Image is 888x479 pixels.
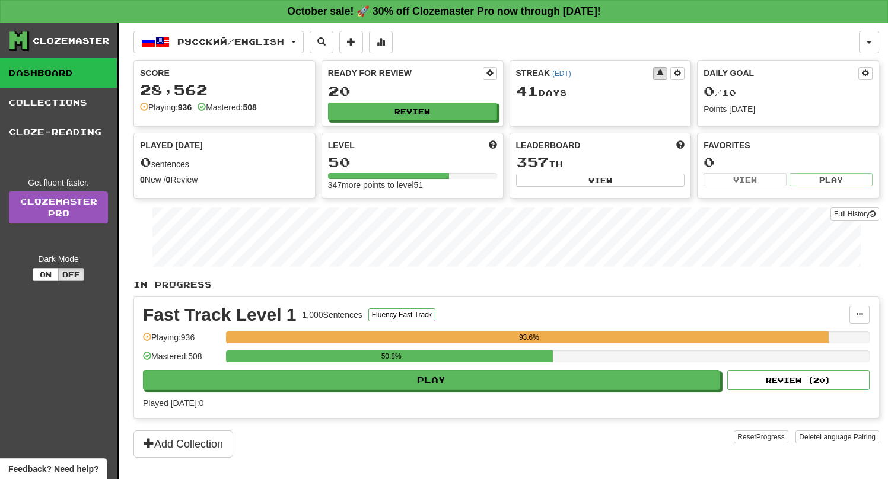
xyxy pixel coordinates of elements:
span: / 10 [704,88,736,98]
button: View [516,174,685,187]
button: View [704,173,787,186]
span: 41 [516,82,539,99]
div: Get fluent faster. [9,177,108,189]
div: 20 [328,84,497,98]
strong: 936 [178,103,192,112]
button: Русский/English [133,31,304,53]
span: Score more points to level up [489,139,497,151]
span: Leaderboard [516,139,581,151]
span: 357 [516,154,549,170]
strong: October sale! 🚀 30% off Clozemaster Pro now through [DATE]! [287,5,600,17]
div: Day s [516,84,685,99]
span: Level [328,139,355,151]
button: Search sentences [310,31,333,53]
span: Played [DATE]: 0 [143,398,203,408]
span: Played [DATE] [140,139,203,151]
strong: 0 [140,175,145,184]
button: Full History [830,207,879,221]
div: Favorites [704,139,873,151]
div: 1,000 Sentences [303,309,362,321]
div: Ready for Review [328,67,483,79]
span: 0 [140,154,151,170]
span: Language Pairing [820,433,876,441]
button: Review [328,103,497,120]
div: sentences [140,155,309,170]
span: Progress [756,433,785,441]
div: 93.6% [230,331,828,343]
button: On [33,268,59,281]
div: New / Review [140,174,309,186]
div: 0 [704,155,873,170]
span: Open feedback widget [8,463,98,475]
button: More stats [369,31,393,53]
div: Points [DATE] [704,103,873,115]
div: Dark Mode [9,253,108,265]
div: 50.8% [230,350,553,362]
span: 0 [704,82,715,99]
button: Off [58,268,84,281]
div: 347 more points to level 51 [328,179,497,191]
button: Add Collection [133,430,233,458]
div: Clozemaster [33,35,110,47]
div: th [516,155,685,170]
button: Add sentence to collection [339,31,363,53]
div: Playing: [140,101,192,113]
span: Русский / English [177,37,284,47]
a: ClozemasterPro [9,191,108,223]
button: DeleteLanguage Pairing [795,430,879,443]
div: Playing: 936 [143,331,220,351]
div: Score [140,67,309,79]
strong: 508 [243,103,256,112]
div: 28,562 [140,82,309,97]
button: ResetProgress [734,430,788,443]
div: Mastered: [198,101,257,113]
div: Daily Goal [704,67,858,80]
p: In Progress [133,279,879,290]
button: Play [790,173,873,186]
button: Fluency Fast Track [368,308,435,321]
div: Mastered: 508 [143,350,220,370]
div: 50 [328,155,497,170]
button: Review (20) [727,370,870,390]
a: (EDT) [552,69,571,78]
div: Streak [516,67,654,79]
strong: 0 [166,175,171,184]
button: Play [143,370,720,390]
span: This week in points, UTC [676,139,685,151]
div: Fast Track Level 1 [143,306,297,324]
